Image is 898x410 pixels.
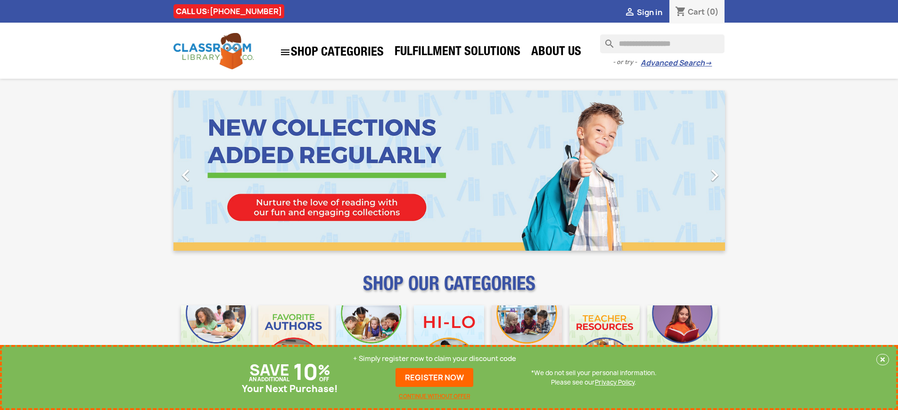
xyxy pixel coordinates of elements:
span: - or try - [613,57,641,67]
a: [PHONE_NUMBER] [210,6,282,16]
input: Search [600,34,725,53]
a: Advanced Search→ [641,58,712,68]
img: CLC_Teacher_Resources_Mobile.jpg [569,305,640,376]
ul: Carousel container [173,90,725,251]
div: CALL US: [173,4,284,18]
span: Sign in [637,7,662,17]
img: CLC_HiLo_Mobile.jpg [414,305,484,376]
a: Fulfillment Solutions [390,43,525,62]
span: (0) [706,7,719,17]
a: Previous [173,90,256,251]
p: SHOP OUR CATEGORIES [173,281,725,298]
i:  [280,47,291,58]
a: Next [642,90,725,251]
span: Cart [688,7,705,17]
img: CLC_Phonics_And_Decodables_Mobile.jpg [336,305,406,376]
img: CLC_Favorite_Authors_Mobile.jpg [258,305,329,376]
img: CLC_Bulk_Mobile.jpg [181,305,251,376]
i:  [703,164,726,187]
i: search [600,34,611,46]
i:  [624,7,635,18]
a: SHOP CATEGORIES [275,42,388,63]
img: CLC_Dyslexia_Mobile.jpg [647,305,717,376]
a:  Sign in [624,7,662,17]
img: Classroom Library Company [173,33,254,69]
i:  [174,164,198,187]
span: → [705,58,712,68]
a: About Us [527,43,586,62]
img: CLC_Fiction_Nonfiction_Mobile.jpg [492,305,562,376]
i: shopping_cart [675,7,686,18]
